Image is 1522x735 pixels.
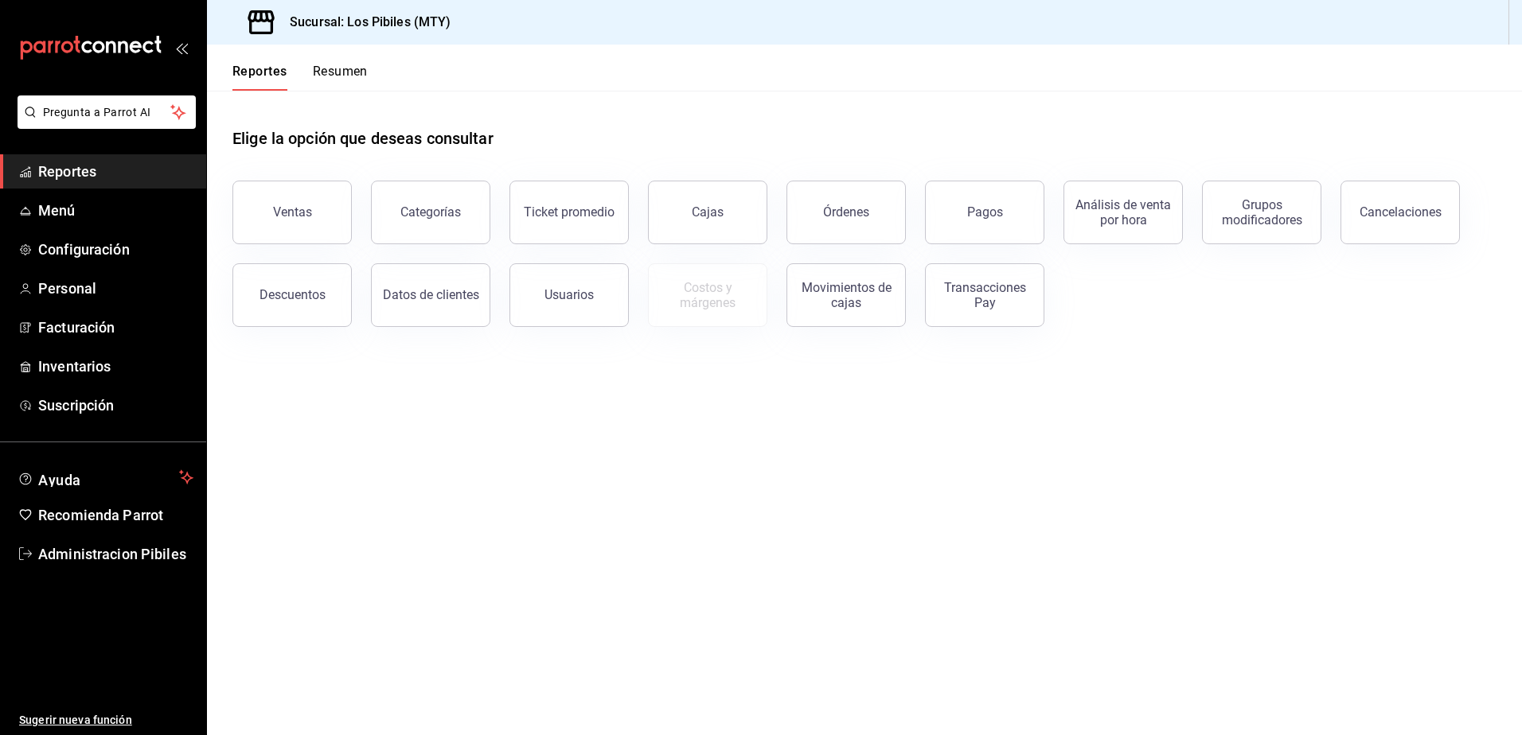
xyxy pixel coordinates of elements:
div: Usuarios [544,287,594,302]
div: navigation tabs [232,64,368,91]
h1: Elige la opción que deseas consultar [232,126,494,150]
div: Cancelaciones [1360,204,1442,220]
button: Cajas [648,181,767,244]
button: Transacciones Pay [925,263,1044,327]
div: Categorías [400,204,461,220]
div: Grupos modificadores [1212,197,1311,227]
button: Grupos modificadores [1202,181,1321,244]
button: Ticket promedio [509,181,629,244]
button: Pagos [925,181,1044,244]
a: Pregunta a Parrot AI [11,115,196,132]
button: Reportes [232,64,287,91]
div: Transacciones Pay [935,280,1034,310]
button: Pregunta a Parrot AI [18,95,196,129]
span: Facturación [38,317,193,338]
button: Resumen [313,64,368,91]
button: Análisis de venta por hora [1063,181,1183,244]
button: Categorías [371,181,490,244]
div: Análisis de venta por hora [1074,197,1173,227]
span: Administracion Pibiles [38,543,193,565]
span: Pregunta a Parrot AI [43,104,171,121]
div: Datos de clientes [383,287,479,302]
span: Personal [38,278,193,299]
button: Usuarios [509,263,629,327]
div: Ticket promedio [524,204,615,220]
button: Contrata inventarios para ver este reporte [648,263,767,327]
button: Movimientos de cajas [786,263,906,327]
span: Recomienda Parrot [38,504,193,526]
button: Ventas [232,181,352,244]
button: open_drawer_menu [175,41,188,54]
span: Menú [38,200,193,221]
span: Sugerir nueva función [19,712,193,729]
button: Órdenes [786,181,906,244]
h3: Sucursal: Los Pibiles (MTY) [277,13,451,32]
span: Configuración [38,239,193,260]
div: Pagos [967,204,1003,220]
span: Ayuda [38,468,173,487]
span: Suscripción [38,395,193,416]
div: Costos y márgenes [658,280,757,310]
button: Datos de clientes [371,263,490,327]
span: Reportes [38,161,193,182]
div: Órdenes [823,204,869,220]
button: Descuentos [232,263,352,327]
span: Inventarios [38,356,193,377]
div: Movimientos de cajas [797,280,896,310]
div: Ventas [273,204,312,220]
div: Descuentos [260,287,326,302]
div: Cajas [692,204,724,220]
button: Cancelaciones [1341,181,1460,244]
